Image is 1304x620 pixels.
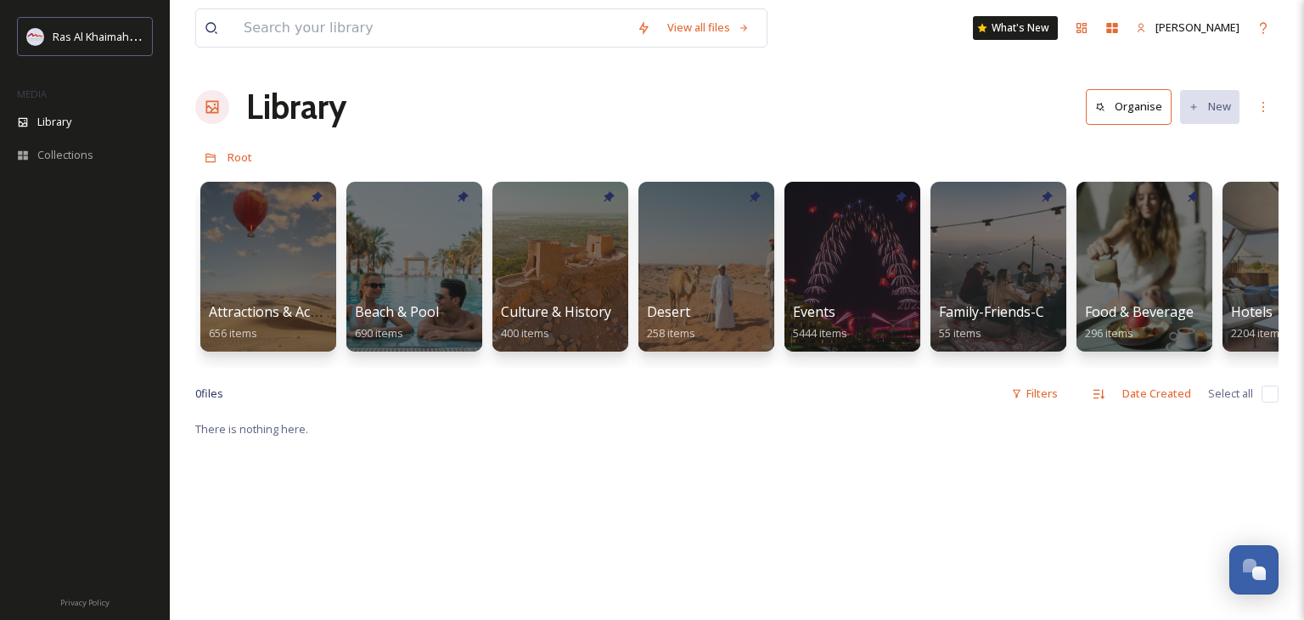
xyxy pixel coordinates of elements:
[501,325,549,341] span: 400 items
[195,386,223,402] span: 0 file s
[1114,377,1200,410] div: Date Created
[209,325,257,341] span: 656 items
[37,147,93,163] span: Collections
[793,302,835,321] span: Events
[793,304,847,341] a: Events5444 items
[209,304,351,341] a: Attractions & Activities656 items
[1155,20,1239,35] span: [PERSON_NAME]
[1085,325,1133,341] span: 296 items
[939,304,1114,341] a: Family-Friends-Couple-Solo55 items
[1231,304,1285,341] a: Hotels2204 items
[355,302,439,321] span: Beach & Pool
[501,302,611,321] span: Culture & History
[973,16,1058,40] a: What's New
[1208,386,1253,402] span: Select all
[228,149,252,165] span: Root
[17,87,47,100] span: MEDIA
[27,28,44,45] img: Logo_RAKTDA_RGB-01.png
[209,302,351,321] span: Attractions & Activities
[1086,89,1172,124] button: Organise
[1231,325,1285,341] span: 2204 items
[60,591,110,612] a: Privacy Policy
[246,82,346,132] a: Library
[647,302,690,321] span: Desert
[647,304,695,341] a: Desert258 items
[37,114,71,130] span: Library
[228,147,252,167] a: Root
[939,325,981,341] span: 55 items
[1085,302,1194,321] span: Food & Beverage
[235,9,628,47] input: Search your library
[501,304,611,341] a: Culture & History400 items
[939,302,1114,321] span: Family-Friends-Couple-Solo
[1086,89,1180,124] a: Organise
[1231,302,1273,321] span: Hotels
[1229,545,1279,595] button: Open Chat
[355,304,439,341] a: Beach & Pool690 items
[647,325,695,341] span: 258 items
[793,325,847,341] span: 5444 items
[1127,11,1248,44] a: [PERSON_NAME]
[659,11,758,44] a: View all files
[1003,377,1066,410] div: Filters
[53,28,293,44] span: Ras Al Khaimah Tourism Development Authority
[355,325,403,341] span: 690 items
[195,421,308,437] span: There is nothing here.
[1180,90,1239,123] button: New
[60,597,110,608] span: Privacy Policy
[1085,304,1194,341] a: Food & Beverage296 items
